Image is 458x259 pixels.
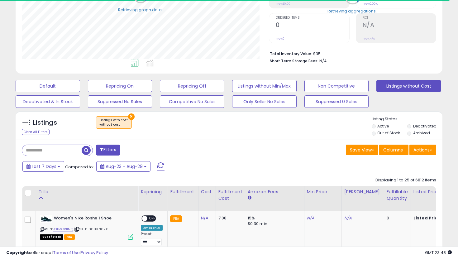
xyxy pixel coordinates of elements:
span: Aug-23 - Aug-29 [106,163,143,170]
button: Suppressed No Sales [88,95,152,108]
button: Listings without Min/Max [232,80,297,92]
div: Clear All Filters [22,129,50,135]
small: FBA [170,215,182,222]
button: × [128,113,135,120]
span: All listings that are currently out of stock and unavailable for purchase on Amazon [40,234,63,240]
div: $0.30 min [248,221,299,227]
button: Aug-23 - Aug-29 [96,161,150,172]
label: Deactivated [413,123,437,129]
b: Women's Nike Roshe 1 Shoe [54,215,130,223]
a: Terms of Use [53,250,80,256]
span: Compared to: [65,164,94,170]
button: Suppressed 0 Sales [304,95,369,108]
div: Retrieving aggregations.. [327,8,378,14]
a: Privacy Policy [81,250,108,256]
span: | SKU: 1063371828 [74,227,108,232]
span: FBA [64,234,75,240]
button: Save View [346,145,378,155]
button: Listings without Cost [376,80,441,92]
b: Listed Price: [413,215,442,221]
div: [PERSON_NAME] [344,189,381,195]
small: Amazon Fees. [248,195,251,201]
div: Repricing [141,189,165,195]
a: N/A [307,215,314,221]
div: Preset: [141,232,163,246]
button: Columns [379,145,408,155]
button: Only Seller No Sales [232,95,297,108]
label: Archived [413,130,430,136]
button: Non Competitive [304,80,369,92]
button: Repricing Off [160,80,224,92]
div: 0 [387,215,406,221]
div: seller snap | | [6,250,108,256]
div: Cost [201,189,213,195]
span: Last 7 Days [32,163,56,170]
div: Displaying 1 to 25 of 6812 items [375,177,436,183]
button: Actions [409,145,436,155]
p: Listing States: [372,116,443,122]
a: N/A [201,215,208,221]
span: 2025-09-6 23:48 GMT [425,250,452,256]
div: Fulfillment [170,189,195,195]
button: Default [16,80,80,92]
div: 7.08 [218,215,240,221]
h5: Listings [33,118,57,127]
div: Amazon AI [141,225,163,231]
div: Title [38,189,136,195]
img: 31vJ3TPk-2L._SL40_.jpg [40,215,52,223]
a: B01MCRI1NQ [53,227,73,232]
label: Out of Stock [377,130,400,136]
div: 15% [248,215,299,221]
span: Columns [383,147,403,153]
button: Filters [96,145,120,156]
button: Competitive No Sales [160,95,224,108]
strong: Copyright [6,250,29,256]
div: Amazon Fees [248,189,302,195]
button: Last 7 Days [22,161,64,172]
a: N/A [344,215,352,221]
div: without cost [99,122,128,127]
div: Retrieving graph data.. [118,7,164,12]
label: Active [377,123,389,129]
div: Min Price [307,189,339,195]
button: Deactivated & In Stock [16,95,80,108]
div: Fulfillment Cost [218,189,242,202]
span: OFF [147,216,157,221]
button: Repricing On [88,80,152,92]
div: ASIN: [40,215,133,239]
span: Listings with cost : [99,118,128,127]
div: Fulfillable Quantity [387,189,408,202]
